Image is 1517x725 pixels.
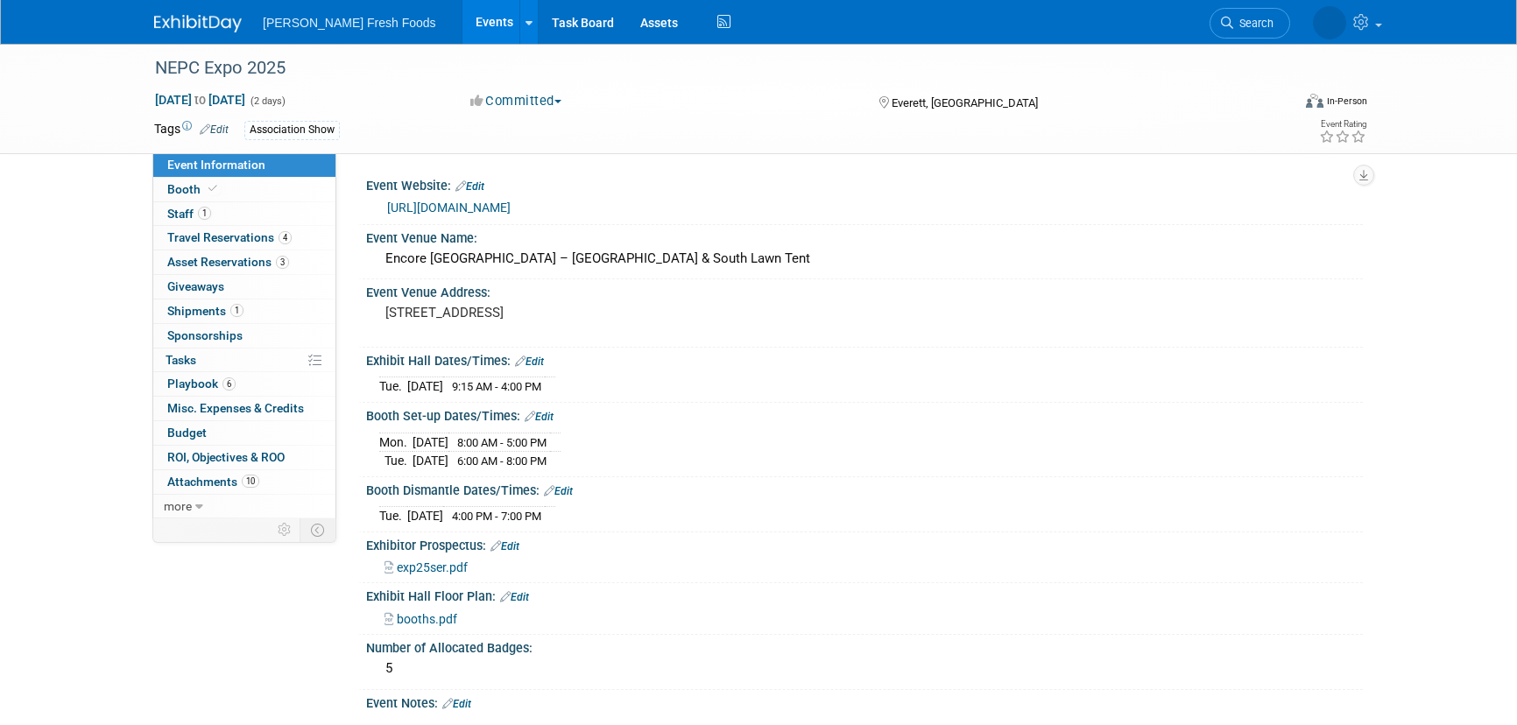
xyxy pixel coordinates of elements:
span: Sponsorships [167,328,243,342]
a: Attachments10 [153,470,335,494]
span: 4 [279,231,292,244]
a: Shipments1 [153,299,335,323]
a: Edit [515,355,544,368]
div: Event Venue Name: [366,225,1363,247]
span: ROI, Objectives & ROO [167,450,285,464]
td: [DATE] [407,377,443,396]
span: [PERSON_NAME] Fresh Foods [263,16,436,30]
a: Edit [544,485,573,497]
div: Event Format [1187,91,1367,117]
a: [URL][DOMAIN_NAME] [387,201,511,215]
i: Booth reservation complete [208,184,217,194]
span: to [192,93,208,107]
span: Booth [167,182,221,196]
td: [DATE] [413,433,448,452]
a: Event Information [153,153,335,177]
span: Budget [167,426,207,440]
span: 9:15 AM - 4:00 PM [452,380,541,393]
div: Encore [GEOGRAPHIC_DATA] – [GEOGRAPHIC_DATA] & South Lawn Tent [379,245,1350,272]
div: In-Person [1326,95,1367,108]
span: [DATE] [DATE] [154,92,246,108]
span: exp25ser.pdf [397,560,468,574]
a: Giveaways [153,275,335,299]
td: Tags [154,120,229,140]
span: Shipments [167,304,243,318]
a: Travel Reservations4 [153,226,335,250]
div: Booth Set-up Dates/Times: [366,403,1363,426]
a: Sponsorships [153,324,335,348]
img: Courtney Law [1313,6,1346,39]
span: Tasks [166,353,196,367]
div: 5 [379,655,1350,682]
img: ExhibitDay [154,15,242,32]
img: Format-Inperson.png [1306,94,1323,108]
span: Event Information [167,158,265,172]
div: Event Notes: [366,690,1363,713]
span: 8:00 AM - 5:00 PM [457,436,547,449]
span: (2 days) [249,95,286,107]
td: Mon. [379,433,413,452]
td: [DATE] [407,507,443,525]
span: Staff [167,207,211,221]
div: Event Website: [366,172,1363,195]
span: booths.pdf [397,612,457,626]
span: Travel Reservations [167,230,292,244]
a: Playbook6 [153,372,335,396]
a: Booth [153,178,335,201]
a: Asset Reservations3 [153,250,335,274]
a: Edit [525,411,554,423]
span: Attachments [167,475,259,489]
span: Misc. Expenses & Credits [167,401,304,415]
td: Tue. [379,377,407,396]
a: Misc. Expenses & Credits [153,397,335,420]
div: Exhibitor Prospectus: [366,532,1363,555]
span: 1 [230,304,243,317]
span: Giveaways [167,279,224,293]
a: Edit [500,591,529,603]
span: 1 [198,207,211,220]
td: [DATE] [413,452,448,470]
span: Search [1233,17,1274,30]
a: Edit [490,540,519,553]
a: Edit [442,698,471,710]
span: 10 [242,475,259,488]
span: 4:00 PM - 7:00 PM [452,510,541,523]
a: more [153,495,335,518]
div: Booth Dismantle Dates/Times: [366,477,1363,500]
td: Toggle Event Tabs [300,518,336,541]
div: NEPC Expo 2025 [149,53,1264,84]
a: Staff1 [153,202,335,226]
a: Budget [153,421,335,445]
span: 3 [276,256,289,269]
span: Asset Reservations [167,255,289,269]
td: Tue. [379,452,413,470]
div: Event Venue Address: [366,279,1363,301]
td: Tue. [379,507,407,525]
a: booths.pdf [385,612,457,626]
div: Exhibit Hall Floor Plan: [366,583,1363,606]
td: Personalize Event Tab Strip [270,518,300,541]
div: Exhibit Hall Dates/Times: [366,348,1363,370]
span: 6:00 AM - 8:00 PM [457,454,547,468]
div: Event Rating [1319,120,1366,129]
span: Playbook [167,377,236,391]
span: 6 [222,377,236,391]
div: Association Show [244,121,340,139]
pre: [STREET_ADDRESS] [385,305,762,320]
span: more [164,499,192,513]
a: Edit [200,123,229,136]
a: Search [1210,8,1290,39]
a: ROI, Objectives & ROO [153,446,335,469]
a: Tasks [153,348,335,372]
span: Everett, [GEOGRAPHIC_DATA] [892,96,1038,109]
button: Committed [464,92,568,110]
div: Number of Allocated Badges: [366,635,1363,657]
a: exp25ser.pdf [385,560,468,574]
a: Edit [455,180,484,193]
